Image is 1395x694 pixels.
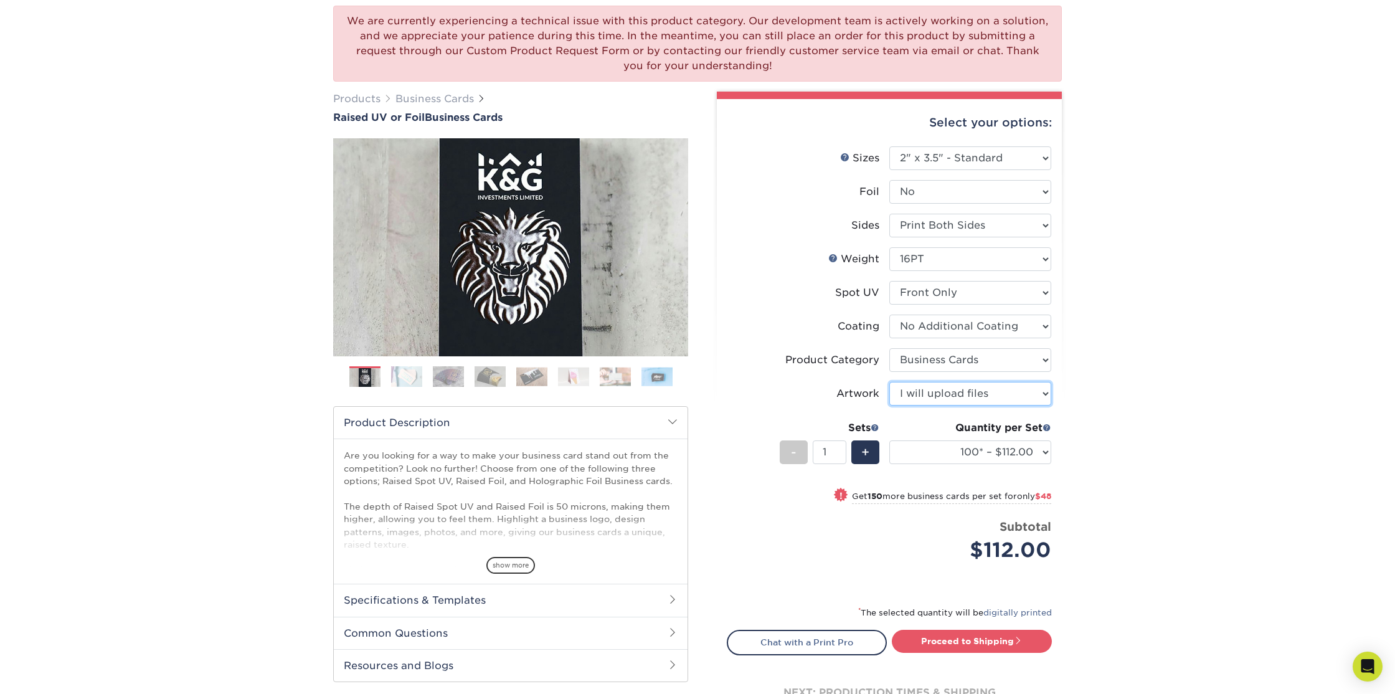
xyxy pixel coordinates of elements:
[727,630,887,655] a: Chat with a Print Pro
[868,492,882,501] strong: 150
[333,112,688,123] a: Raised UV or FoilBusiness Cards
[892,630,1052,652] a: Proceed to Shipping
[344,449,678,690] p: Are you looking for a way to make your business card stand out from the competition? Look no furt...
[839,489,843,502] span: !
[516,367,547,386] img: Business Cards 05
[780,421,879,435] div: Sets
[333,112,425,123] span: Raised UV or Foil
[861,443,869,462] span: +
[395,93,474,105] a: Business Cards
[835,285,879,300] div: Spot UV
[433,366,464,387] img: Business Cards 03
[333,93,381,105] a: Products
[334,407,688,439] h2: Product Description
[1035,492,1051,501] span: $48
[983,608,1052,617] a: digitally printed
[828,252,879,267] div: Weight
[785,353,879,368] div: Product Category
[486,557,535,574] span: show more
[334,649,688,682] h2: Resources and Blogs
[791,443,797,462] span: -
[1353,652,1383,682] div: Open Intercom Messenger
[333,112,688,123] h1: Business Cards
[889,421,1051,435] div: Quantity per Set
[558,367,589,386] img: Business Cards 06
[1017,492,1051,501] span: only
[852,492,1051,504] small: Get more business cards per set for
[334,584,688,616] h2: Specifications & Templates
[851,218,879,233] div: Sides
[333,6,1062,82] div: We are currently experiencing a technical issue with this product category. Our development team ...
[899,535,1051,565] div: $112.00
[334,617,688,649] h2: Common Questions
[836,386,879,401] div: Artwork
[840,151,879,166] div: Sizes
[858,608,1052,617] small: The selected quantity will be
[349,362,381,393] img: Business Cards 01
[727,99,1052,146] div: Select your options:
[600,367,631,386] img: Business Cards 07
[475,366,506,387] img: Business Cards 04
[838,319,879,334] div: Coating
[333,70,688,425] img: Raised UV or Foil 01
[641,367,673,386] img: Business Cards 08
[391,366,422,387] img: Business Cards 02
[1000,520,1051,533] strong: Subtotal
[859,184,879,199] div: Foil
